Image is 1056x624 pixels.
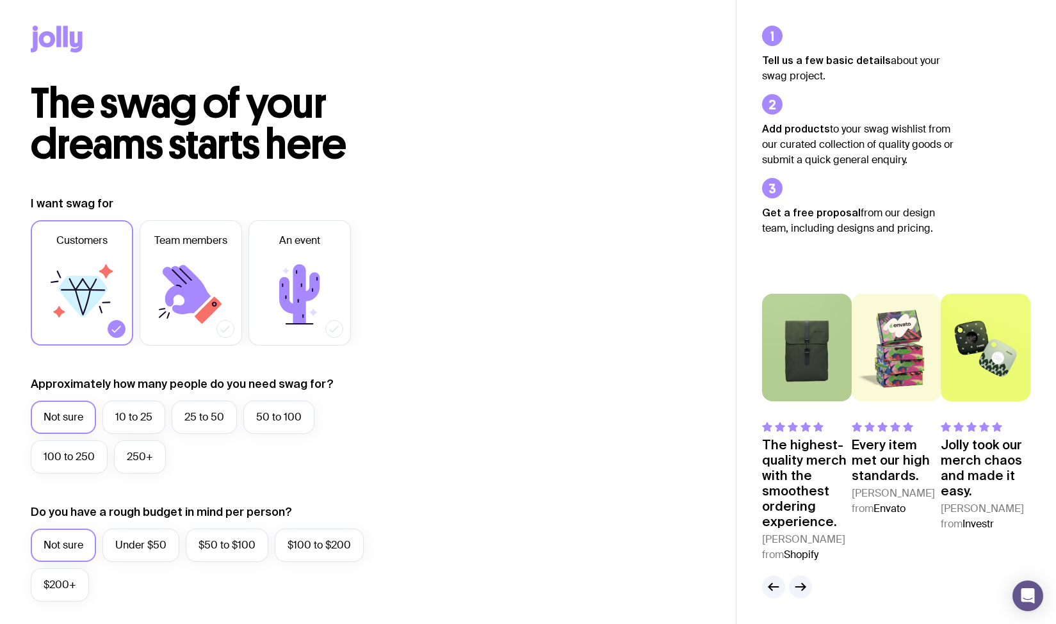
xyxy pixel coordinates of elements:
[31,568,89,602] label: $200+
[762,52,954,84] p: about your swag project.
[31,196,113,211] label: I want swag for
[852,437,941,483] p: Every item met our high standards.
[873,502,906,515] span: Envato
[941,437,1030,499] p: Jolly took our merch chaos and made it easy.
[762,54,891,66] strong: Tell us a few basic details
[762,207,861,218] strong: Get a free proposal
[114,440,166,474] label: 250+
[762,532,852,563] cite: [PERSON_NAME] from
[243,401,314,434] label: 50 to 100
[762,121,954,168] p: to your swag wishlist from our curated collection of quality goods or submit a quick general enqu...
[852,486,941,516] cite: [PERSON_NAME] from
[275,529,364,562] label: $100 to $200
[56,233,108,248] span: Customers
[154,233,227,248] span: Team members
[31,78,346,170] span: The swag of your dreams starts here
[941,501,1030,532] cite: [PERSON_NAME] from
[784,548,818,561] span: Shopify
[31,376,334,392] label: Approximately how many people do you need swag for?
[762,437,852,529] p: The highest-quality merch with the smoothest ordering experience.
[31,401,96,434] label: Not sure
[762,205,954,236] p: from our design team, including designs and pricing.
[279,233,320,248] span: An event
[186,529,268,562] label: $50 to $100
[172,401,237,434] label: 25 to 50
[762,123,830,134] strong: Add products
[102,401,165,434] label: 10 to 25
[31,504,292,520] label: Do you have a rough budget in mind per person?
[102,529,179,562] label: Under $50
[31,529,96,562] label: Not sure
[31,440,108,474] label: 100 to 250
[963,517,994,531] span: Investr
[1012,580,1043,611] div: Open Intercom Messenger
